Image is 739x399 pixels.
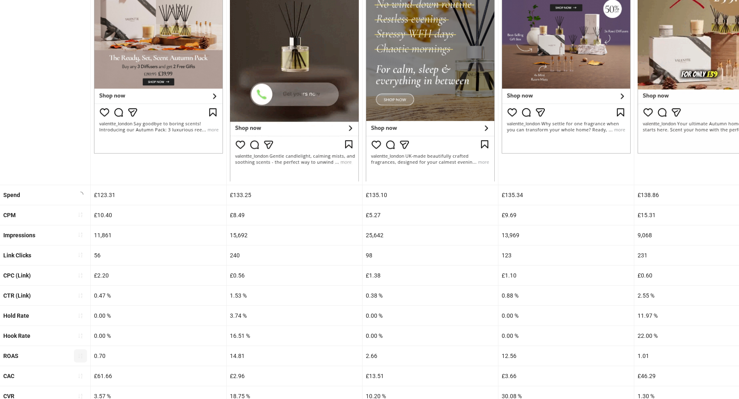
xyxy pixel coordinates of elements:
[363,366,498,386] div: £13.51
[91,366,226,386] div: £61.66
[227,306,362,326] div: 3.74 %
[363,326,498,346] div: 0.00 %
[363,286,498,305] div: 0.38 %
[227,185,362,205] div: £133.25
[498,205,634,225] div: £9.69
[227,286,362,305] div: 1.53 %
[363,225,498,245] div: 25,642
[363,185,498,205] div: £135.10
[227,326,362,346] div: 16.51 %
[3,272,31,279] b: CPC (Link)
[363,245,498,265] div: 98
[363,346,498,366] div: 2.66
[78,192,83,197] span: loading
[91,266,226,285] div: £2.20
[498,245,634,265] div: 123
[91,185,226,205] div: £123.31
[227,205,362,225] div: £8.49
[78,293,83,298] span: sort-ascending
[3,312,29,319] b: Hold Rate
[227,245,362,265] div: 240
[3,212,16,218] b: CPM
[91,346,226,366] div: 0.70
[78,252,83,258] span: sort-ascending
[3,353,18,359] b: ROAS
[498,346,634,366] div: 12.56
[3,252,31,259] b: Link Clicks
[363,205,498,225] div: £5.27
[91,245,226,265] div: 56
[3,332,30,339] b: Hook Rate
[498,266,634,285] div: £1.10
[78,393,83,399] span: sort-ascending
[3,292,31,299] b: CTR (Link)
[498,326,634,346] div: 0.00 %
[227,346,362,366] div: 14.81
[78,212,83,218] span: sort-ascending
[78,313,83,319] span: sort-ascending
[91,326,226,346] div: 0.00 %
[91,306,226,326] div: 0.00 %
[3,373,14,379] b: CAC
[498,306,634,326] div: 0.00 %
[78,232,83,238] span: sort-ascending
[498,286,634,305] div: 0.88 %
[91,205,226,225] div: £10.40
[78,353,83,359] span: sort-ascending
[91,225,226,245] div: 11,861
[498,185,634,205] div: £135.34
[3,192,20,198] b: Spend
[498,225,634,245] div: 13,969
[227,366,362,386] div: £2.96
[78,333,83,339] span: sort-ascending
[78,373,83,379] span: sort-ascending
[78,273,83,278] span: sort-ascending
[498,366,634,386] div: £3.66
[91,286,226,305] div: 0.47 %
[363,266,498,285] div: £1.38
[363,306,498,326] div: 0.00 %
[227,266,362,285] div: £0.56
[227,225,362,245] div: 15,692
[3,232,35,238] b: Impressions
